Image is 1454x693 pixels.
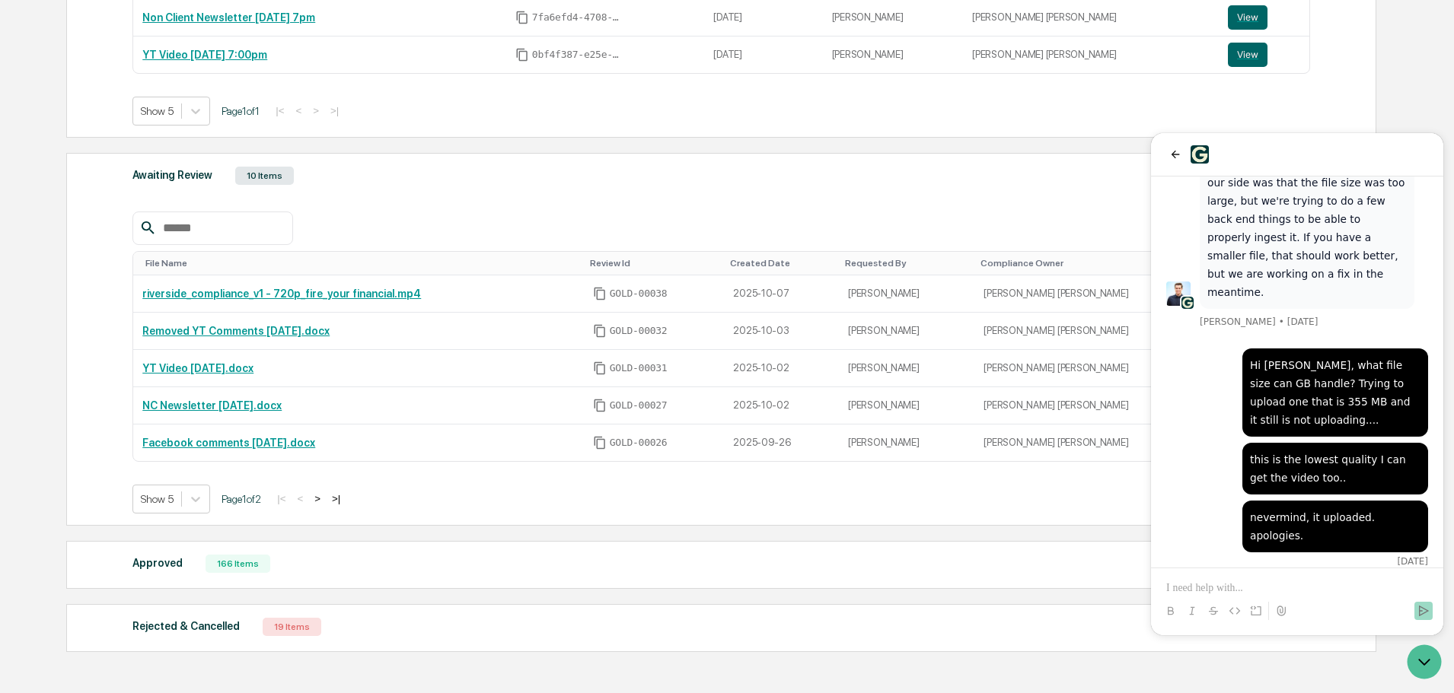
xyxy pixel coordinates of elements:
button: < [292,492,308,505]
span: GOLD-00027 [610,399,668,412]
a: View [1228,43,1300,67]
span: Copy Id [593,399,607,412]
td: [PERSON_NAME] [839,387,974,424]
span: GOLD-00031 [610,362,668,374]
span: Copy Id [593,287,607,300]
a: YT Video [DATE].docx [142,362,253,374]
td: [DATE] [704,37,822,73]
span: 0bf4f387-e25e-429d-8c29-a2c0512bb23c [532,49,623,61]
div: Toggle SortBy [730,258,833,269]
button: > [310,492,325,505]
div: 19 Items [263,618,321,636]
td: [PERSON_NAME] [PERSON_NAME] [974,424,1222,461]
a: Removed YT Comments [DATE].docx [142,325,330,337]
div: Rejected & Cancelled [132,616,240,636]
span: GOLD-00032 [610,325,668,337]
td: 2025-09-26 [724,424,839,461]
span: Copy Id [515,48,529,62]
a: NC Newsletter [DATE].docx [142,399,282,412]
iframe: Customer support window [1151,133,1443,635]
a: Facebook comments [DATE].docx [142,437,315,449]
a: YT Video [DATE] 7:00pm [142,49,267,61]
span: Copy Id [593,436,607,450]
button: View [1228,5,1267,30]
td: [PERSON_NAME] [PERSON_NAME] [974,387,1222,424]
td: [PERSON_NAME] [839,313,974,350]
span: 7fa6efd4-4708-40e1-908e-0c443afb3dc4 [532,11,623,24]
span: GOLD-00038 [610,288,668,300]
button: >| [326,104,343,117]
button: |< [273,492,290,505]
span: Copy Id [593,324,607,338]
a: riverside_compliance_v1 - 720p_fire_your financial.mp4 [142,288,421,300]
td: [PERSON_NAME] [PERSON_NAME] [963,37,1219,73]
td: 2025-10-07 [724,275,839,313]
span: Copy Id [515,11,529,24]
a: View [1228,5,1300,30]
td: [PERSON_NAME] [839,424,974,461]
a: Non Client Newsletter [DATE] 7pm [142,11,315,24]
button: >| [327,492,345,505]
div: 166 Items [206,555,270,573]
button: > [308,104,324,117]
td: [PERSON_NAME] [839,350,974,387]
span: Page 1 of 1 [222,105,260,117]
button: |< [271,104,289,117]
td: [PERSON_NAME] [839,275,974,313]
iframe: Open customer support [1405,643,1446,684]
span: Copy Id [593,361,607,375]
div: Approved [132,553,183,573]
td: 2025-10-03 [724,313,839,350]
td: [PERSON_NAME] [PERSON_NAME] [974,350,1222,387]
div: Toggle SortBy [845,258,968,269]
div: 10 Items [235,167,294,185]
span: Page 1 of 2 [222,493,261,505]
td: [PERSON_NAME] [PERSON_NAME] [974,313,1222,350]
button: View [1228,43,1267,67]
td: 2025-10-02 [724,350,839,387]
div: Toggle SortBy [590,258,719,269]
div: Awaiting Review [132,165,212,185]
td: [PERSON_NAME] [PERSON_NAME] [974,275,1222,313]
td: [PERSON_NAME] [823,37,964,73]
span: GOLD-00026 [610,437,668,449]
button: < [291,104,306,117]
div: Toggle SortBy [145,258,578,269]
td: 2025-10-02 [724,387,839,424]
div: Toggle SortBy [980,258,1216,269]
